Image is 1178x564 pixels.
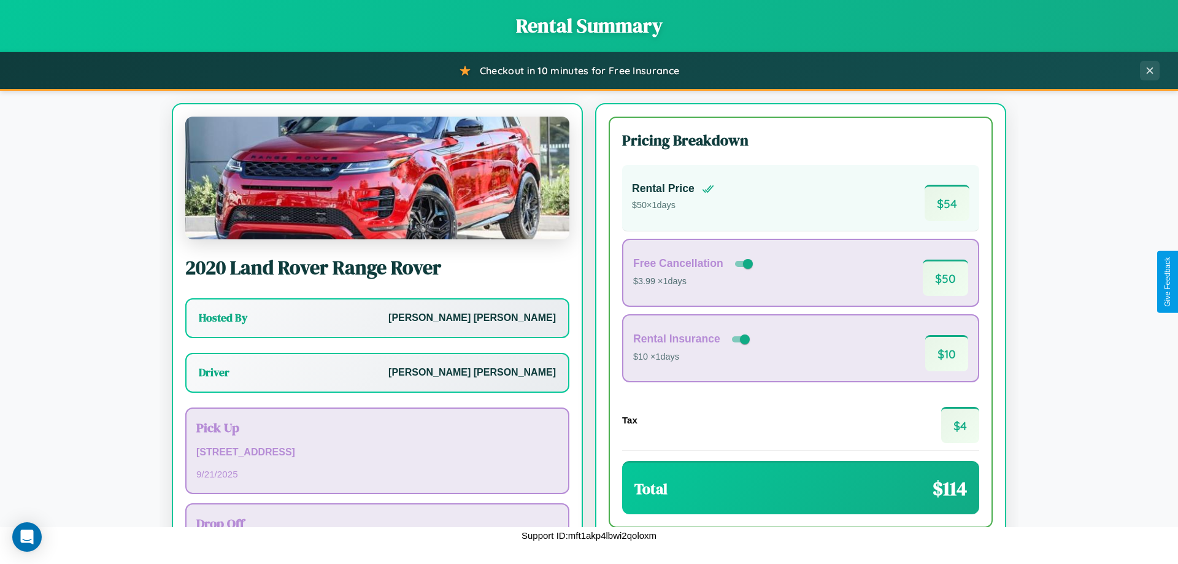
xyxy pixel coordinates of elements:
h4: Tax [622,415,637,425]
span: $ 50 [923,260,968,296]
h4: Rental Price [632,182,695,195]
span: $ 114 [933,475,967,502]
h3: Pick Up [196,419,558,436]
p: [PERSON_NAME] [PERSON_NAME] [388,364,556,382]
h4: Rental Insurance [633,333,720,346]
span: Checkout in 10 minutes for Free Insurance [480,64,679,77]
h3: Total [634,479,668,499]
h3: Driver [199,365,229,380]
h3: Hosted By [199,311,247,325]
p: [PERSON_NAME] [PERSON_NAME] [388,309,556,327]
span: $ 10 [925,335,968,371]
div: Open Intercom Messenger [12,522,42,552]
span: $ 54 [925,185,969,221]
p: [STREET_ADDRESS] [196,444,558,462]
p: 9 / 21 / 2025 [196,466,558,482]
h4: Free Cancellation [633,257,723,270]
p: $3.99 × 1 days [633,274,755,290]
img: Land Rover Range Rover [185,117,569,239]
p: $ 50 × 1 days [632,198,714,214]
h2: 2020 Land Rover Range Rover [185,254,569,281]
span: $ 4 [941,407,979,443]
h1: Rental Summary [12,12,1166,39]
h3: Drop Off [196,514,558,532]
p: $10 × 1 days [633,349,752,365]
div: Give Feedback [1163,257,1172,307]
h3: Pricing Breakdown [622,130,979,150]
p: Support ID: mft1akp4lbwi2qoloxm [522,527,656,544]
